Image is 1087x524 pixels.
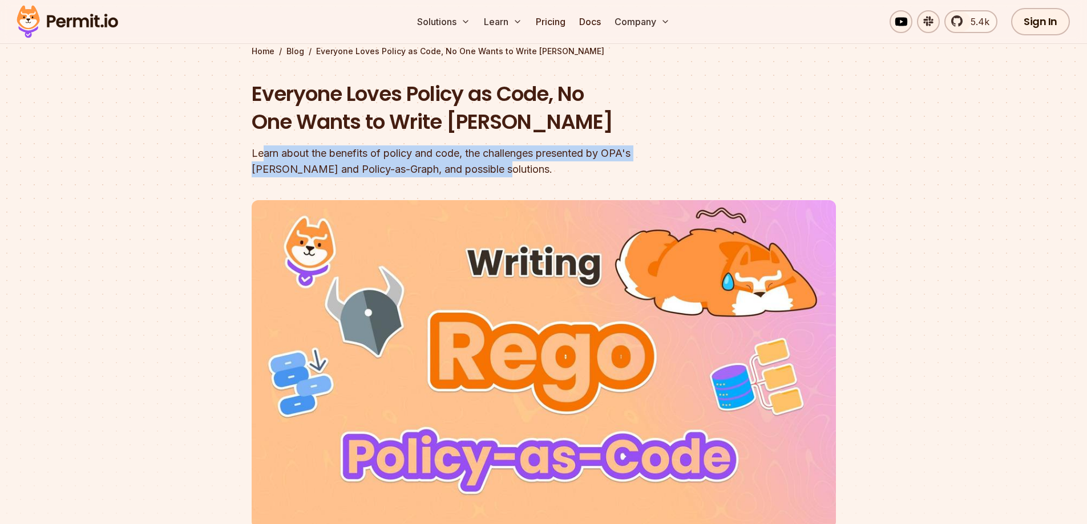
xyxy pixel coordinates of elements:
[252,46,836,57] div: / /
[964,15,989,29] span: 5.4k
[610,10,674,33] button: Company
[11,2,123,41] img: Permit logo
[413,10,475,33] button: Solutions
[252,80,690,136] h1: Everyone Loves Policy as Code, No One Wants to Write [PERSON_NAME]
[531,10,570,33] a: Pricing
[286,46,304,57] a: Blog
[944,10,997,33] a: 5.4k
[1011,8,1070,35] a: Sign In
[252,46,274,57] a: Home
[575,10,605,33] a: Docs
[479,10,527,33] button: Learn
[252,145,690,177] div: Learn about the benefits of policy and code, the challenges presented by OPA's [PERSON_NAME] and ...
